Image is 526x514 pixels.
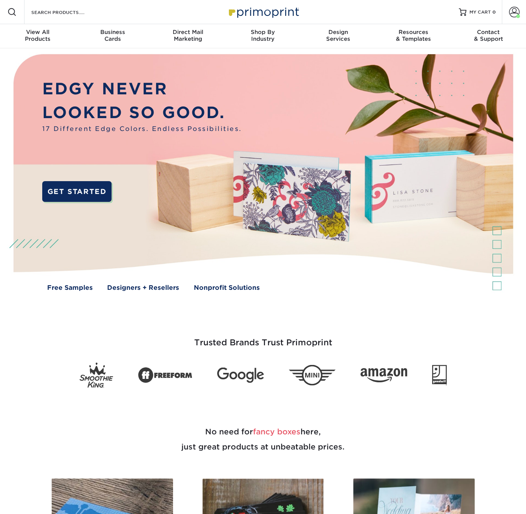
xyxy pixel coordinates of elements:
[225,24,301,48] a: Shop ByIndustry
[138,363,192,388] img: Freeform
[75,29,150,35] span: Business
[150,29,225,42] div: Marketing
[225,29,301,42] div: Industry
[194,283,260,292] a: Nonprofit Solutions
[492,9,496,15] span: 0
[47,283,93,292] a: Free Samples
[451,29,526,35] span: Contact
[253,427,301,436] span: fancy boxes
[150,29,225,35] span: Direct Mail
[42,124,242,134] span: 17 Different Edge Colors. Endless Possibilities.
[42,101,242,125] p: LOOKED SO GOOD.
[150,24,225,48] a: Direct MailMarketing
[376,29,451,35] span: Resources
[376,29,451,42] div: & Templates
[42,77,242,101] p: EDGY NEVER
[301,24,376,48] a: DesignServices
[80,363,113,388] img: Smoothie King
[43,406,484,472] h2: No need for here, just great products at unbeatable prices.
[225,4,301,20] img: Primoprint
[217,368,264,383] img: Google
[31,8,104,17] input: SEARCH PRODUCTS.....
[469,9,491,15] span: MY CART
[75,29,150,42] div: Cards
[75,24,150,48] a: BusinessCards
[301,29,376,35] span: Design
[432,365,447,386] img: Goodwill
[301,29,376,42] div: Services
[376,24,451,48] a: Resources& Templates
[360,368,407,383] img: Amazon
[451,29,526,42] div: & Support
[42,181,112,202] a: GET STARTED
[225,29,301,35] span: Shop By
[43,320,484,357] h3: Trusted Brands Trust Primoprint
[107,283,179,292] a: Designers + Resellers
[289,365,336,386] img: Mini
[451,24,526,48] a: Contact& Support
